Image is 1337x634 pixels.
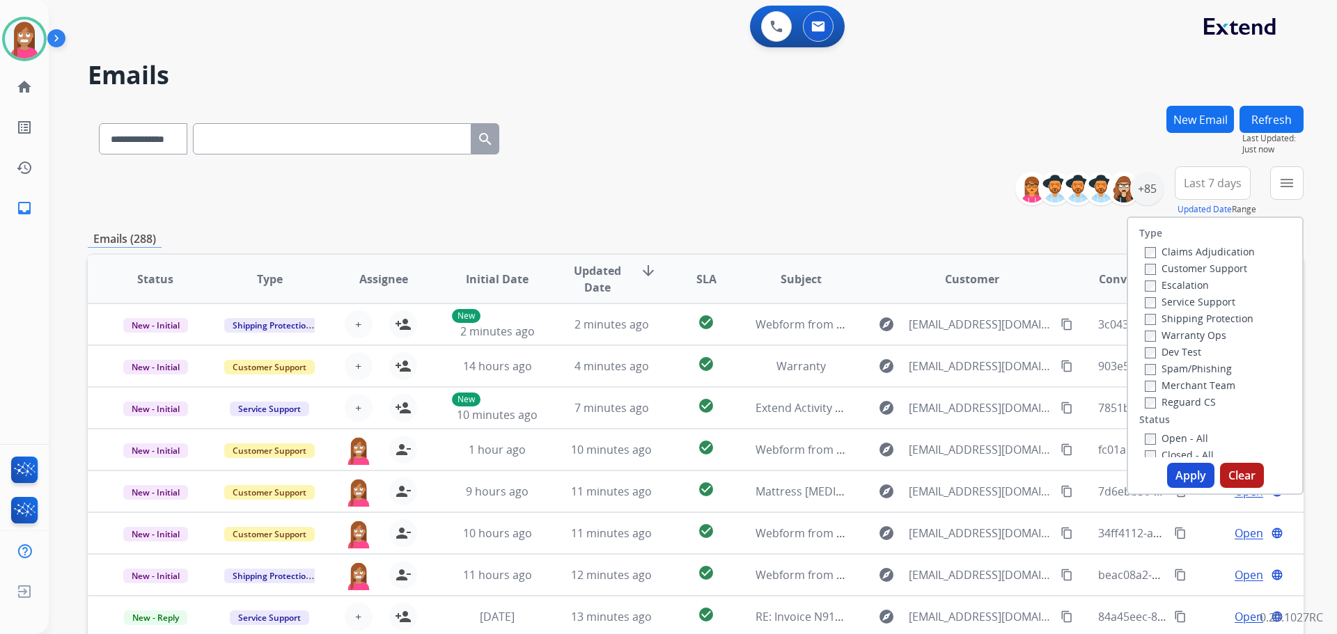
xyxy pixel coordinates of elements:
[1098,358,1311,374] span: 903e5445-eb5c-4073-ae4d-5aa1d740584f
[460,324,535,339] span: 2 minutes ago
[124,610,187,625] span: New - Reply
[355,316,361,333] span: +
[477,131,494,148] mat-icon: search
[698,564,714,581] mat-icon: check_circle
[878,316,895,333] mat-icon: explore
[1271,569,1283,581] mat-icon: language
[1260,609,1323,626] p: 0.20.1027RC
[1061,360,1073,372] mat-icon: content_copy
[466,271,529,287] span: Initial Date
[1061,318,1073,331] mat-icon: content_copy
[909,483,1052,500] span: [EMAIL_ADDRESS][DOMAIN_NAME]
[1145,434,1156,445] input: Open - All
[574,400,649,415] span: 7 minutes ago
[123,402,188,416] span: New - Initial
[1145,245,1255,258] label: Claims Adjudication
[345,519,373,548] img: agent-avatar
[1098,567,1315,583] span: beac08a2-b7bb-47ed-bc2f-607dd595a7dd
[1145,264,1156,275] input: Customer Support
[230,402,309,416] span: Service Support
[345,352,373,380] button: +
[1145,364,1156,375] input: Spam/Phishing
[224,569,320,583] span: Shipping Protection
[395,358,412,374] mat-icon: person_add
[1242,133,1304,144] span: Last Updated:
[878,358,895,374] mat-icon: explore
[756,442,1071,457] span: Webform from [EMAIL_ADDRESS][DOMAIN_NAME] on [DATE]
[257,271,283,287] span: Type
[480,609,515,624] span: [DATE]
[1279,175,1295,191] mat-icon: menu
[696,271,717,287] span: SLA
[395,483,412,500] mat-icon: person_remove
[1098,317,1312,332] span: 3c043777-6ecc-4789-9ba0-30374570d2a5
[571,525,652,541] span: 11 minutes ago
[395,525,412,541] mat-icon: person_remove
[355,358,361,374] span: +
[1098,442,1315,457] span: fc01a171-8590-4ba7-b4b1-a2debb4ad1bd
[457,407,538,422] span: 10 minutes ago
[1061,569,1073,581] mat-icon: content_copy
[756,317,1071,332] span: Webform from [EMAIL_ADDRESS][DOMAIN_NAME] on [DATE]
[878,525,895,541] mat-icon: explore
[123,569,188,583] span: New - Initial
[698,481,714,498] mat-icon: check_circle
[345,394,373,422] button: +
[909,358,1052,374] span: [EMAIL_ADDRESS][DOMAIN_NAME]
[224,360,315,374] span: Customer Support
[1098,400,1308,415] span: 7851b4c0-92f4-4677-8693-25b75519f938
[452,309,480,323] p: New
[756,484,913,499] span: Mattress [MEDICAL_DATA] bar
[345,477,373,507] img: agent-avatar
[1139,413,1170,427] label: Status
[571,609,652,624] span: 13 minutes ago
[1061,527,1073,539] mat-icon: content_copy
[909,316,1052,333] span: [EMAIL_ADDRESS][DOMAIN_NAME]
[1061,402,1073,414] mat-icon: content_copy
[1145,331,1156,342] input: Warranty Ops
[359,271,408,287] span: Assignee
[16,79,33,95] mat-icon: home
[1235,525,1263,541] span: Open
[395,441,412,458] mat-icon: person_remove
[1061,485,1073,498] mat-icon: content_copy
[756,525,1071,541] span: Webform from [EMAIL_ADDRESS][DOMAIN_NAME] on [DATE]
[1145,247,1156,258] input: Claims Adjudication
[781,271,822,287] span: Subject
[1139,226,1162,240] label: Type
[574,317,649,332] span: 2 minutes ago
[566,262,630,296] span: Updated Date
[345,561,373,590] img: agent-avatar
[16,159,33,176] mat-icon: history
[345,436,373,465] img: agent-avatar
[1271,527,1283,539] mat-icon: language
[698,523,714,539] mat-icon: check_circle
[355,608,361,625] span: +
[1145,379,1235,392] label: Merchant Team
[1145,297,1156,308] input: Service Support
[571,442,652,457] span: 10 minutes ago
[1145,262,1247,275] label: Customer Support
[1145,450,1156,461] input: Closed - All
[1061,610,1073,623] mat-icon: content_copy
[756,400,896,415] span: Extend Activity Notification
[16,119,33,136] mat-icon: list_alt
[224,527,315,541] span: Customer Support
[1235,608,1263,625] span: Open
[463,567,532,583] span: 11 hours ago
[469,442,526,457] span: 1 hour ago
[909,525,1052,541] span: [EMAIL_ADDRESS][DOMAIN_NAME]
[1242,144,1304,155] span: Just now
[123,318,188,333] span: New - Initial
[698,397,714,414] mat-icon: check_circle
[756,609,861,624] span: RE: Invoice N910A62
[224,443,315,458] span: Customer Support
[1178,203,1256,215] span: Range
[1184,180,1242,186] span: Last 7 days
[1145,314,1156,325] input: Shipping Protection
[909,608,1052,625] span: [EMAIL_ADDRESS][DOMAIN_NAME]
[345,310,373,338] button: +
[1145,431,1208,445] label: Open - All
[640,262,657,279] mat-icon: arrow_downward
[224,485,315,500] span: Customer Support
